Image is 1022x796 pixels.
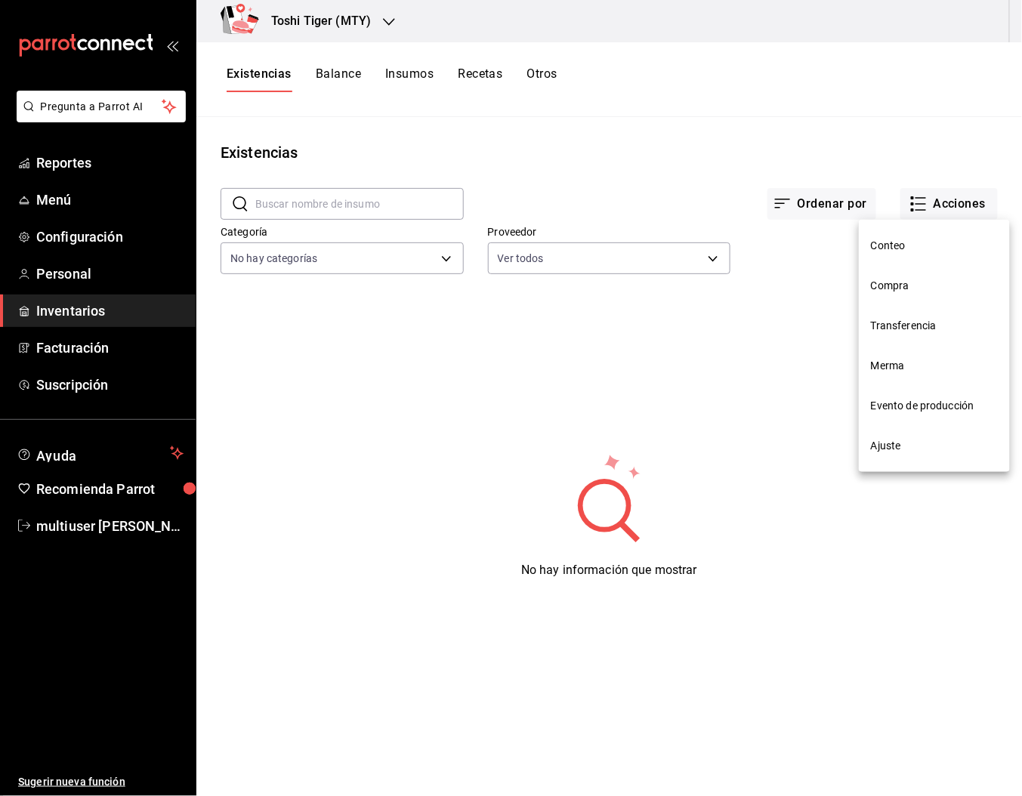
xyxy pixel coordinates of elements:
span: Evento de producción [871,398,998,414]
span: Ajuste [871,438,998,454]
span: Merma [871,358,998,374]
span: Transferencia [871,318,998,334]
span: Conteo [871,238,998,254]
span: Compra [871,278,998,294]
